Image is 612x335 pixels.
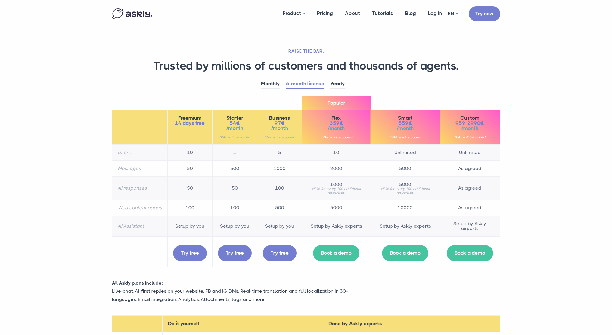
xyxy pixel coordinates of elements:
a: Try free [218,245,252,261]
td: 100 [167,200,212,216]
strong: All Askly plans include: [112,280,163,286]
td: 5 [257,144,302,160]
span: 1000 [308,182,365,187]
span: 359€ [308,121,365,126]
td: Setup by Askly experts [302,216,371,236]
th: Web content pages [112,200,167,216]
span: Custom [445,115,494,121]
td: 50 [167,176,212,200]
small: *VAT will be added [263,135,297,139]
a: Try free [173,245,207,261]
span: /month [308,126,365,131]
td: Setup by Askly experts [440,216,500,236]
span: Flex [308,115,365,121]
td: As agreed [440,160,500,176]
td: 10 [302,144,371,160]
td: 100 [257,176,302,200]
a: Try free [263,245,297,261]
td: Setup by you [257,216,302,236]
span: 14 days free [173,121,207,126]
th: Do it yourself [162,316,323,332]
a: About [339,2,366,25]
small: *VAT will be added [218,135,252,139]
td: 5000 [302,200,371,216]
td: 5000 [371,160,440,176]
td: 100 [212,200,257,216]
span: Freemium [173,115,207,121]
span: 5000 [376,182,434,187]
span: 559€ [376,121,434,126]
span: As agreed [445,205,494,210]
a: Book a demo [382,245,428,261]
td: 50 [212,176,257,200]
td: Setup by you [167,216,212,236]
td: Unlimited [440,144,500,160]
a: 6-month license [286,79,324,89]
td: 10 [167,144,212,160]
span: As agreed [445,186,494,191]
td: 10000 [371,200,440,216]
small: *VAT will be added [308,135,365,139]
th: Done by Askly experts [323,316,500,332]
h2: RAISE THE BAR. [112,48,500,54]
a: Yearly [330,79,345,89]
th: AI Assistant [112,216,167,236]
td: 50 [167,160,212,176]
a: Product [277,2,311,26]
small: +50€ for every 100 additional responses [308,187,365,194]
td: Unlimited [371,144,440,160]
td: 1000 [257,160,302,176]
small: *VAT will be added [445,135,494,139]
small: +50€ for every 100 additional responses [376,187,434,194]
a: Pricing [311,2,339,25]
a: Blog [399,2,422,25]
td: 1 [212,144,257,160]
span: /month [445,126,494,131]
span: Starter [218,115,252,121]
a: EN [448,9,458,18]
span: /month [263,126,297,131]
span: 959-2990€ [445,121,494,126]
td: 2000 [302,160,371,176]
a: Monthly [261,79,280,89]
th: Users [112,144,167,160]
td: Setup by you [212,216,257,236]
span: /month [218,126,252,131]
td: 500 [257,200,302,216]
a: Log in [422,2,448,25]
p: Live-chat, AI-first replies on your website, FB and IG DMs. Real-time translation and full locali... [112,287,368,303]
span: Smart [376,115,434,121]
h1: Trusted by millions of customers and thousands of agents. [112,59,500,73]
th: Messages [112,160,167,176]
span: 54€ [218,121,252,126]
a: Book a demo [447,245,493,261]
span: 97€ [263,121,297,126]
a: Book a demo [313,245,359,261]
th: AI responses [112,176,167,200]
td: Setup by Askly experts [371,216,440,236]
a: Tutorials [366,2,399,25]
img: Askly [112,8,152,19]
span: Popular [302,96,371,110]
span: /month [376,126,434,131]
a: Try now [469,6,500,21]
td: 500 [212,160,257,176]
small: *VAT will be added [376,135,434,139]
span: Business [263,115,297,121]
